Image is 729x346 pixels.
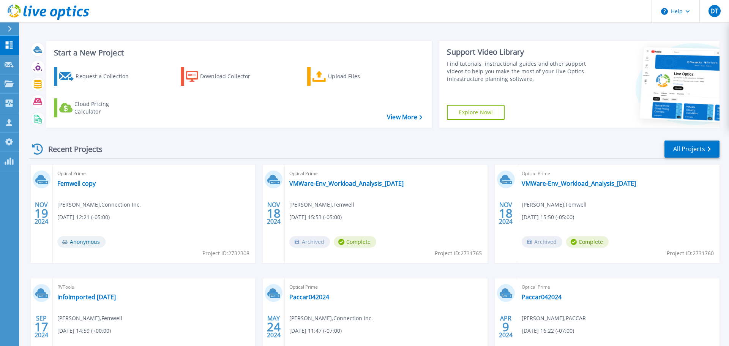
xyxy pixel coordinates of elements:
[54,49,422,57] h3: Start a New Project
[522,201,587,209] span: [PERSON_NAME] , Femwell
[499,313,513,341] div: APR 2024
[334,236,376,248] span: Complete
[289,180,404,187] a: VMWare-Env_Workload_Analysis_[DATE]
[54,67,139,86] a: Request a Collection
[57,201,141,209] span: [PERSON_NAME] , Connection Inc.
[307,67,392,86] a: Upload Files
[181,67,265,86] a: Download Collector
[447,105,505,120] a: Explore Now!
[289,236,330,248] span: Archived
[447,60,590,83] div: Find tutorials, instructional guides and other support videos to help you make the most of your L...
[328,69,389,84] div: Upload Files
[267,199,281,227] div: NOV 2024
[522,180,636,187] a: VMWare-Env_Workload_Analysis_[DATE]
[267,210,281,216] span: 18
[499,199,513,227] div: NOV 2024
[34,199,49,227] div: NOV 2024
[57,180,96,187] a: Femwell copy
[566,236,609,248] span: Complete
[267,324,281,330] span: 24
[522,169,715,178] span: Optical Prime
[289,314,373,322] span: [PERSON_NAME] , Connection Inc.
[200,69,261,84] div: Download Collector
[57,314,122,322] span: [PERSON_NAME] , Femwell
[57,327,111,335] span: [DATE] 14:59 (+00:00)
[57,169,251,178] span: Optical Prime
[76,69,136,84] div: Request a Collection
[710,8,718,14] span: DT
[29,140,113,158] div: Recent Projects
[289,283,483,291] span: Optical Prime
[447,47,590,57] div: Support Video Library
[35,210,48,216] span: 19
[267,313,281,341] div: MAY 2024
[289,293,329,301] a: Paccar042024
[387,114,422,121] a: View More
[499,210,513,216] span: 18
[54,98,139,117] a: Cloud Pricing Calculator
[289,327,342,335] span: [DATE] 11:47 (-07:00)
[435,249,482,258] span: Project ID: 2731765
[522,213,574,221] span: [DATE] 15:50 (-05:00)
[522,314,586,322] span: [PERSON_NAME] , PACCAR
[522,327,574,335] span: [DATE] 16:22 (-07:00)
[522,283,715,291] span: Optical Prime
[667,249,714,258] span: Project ID: 2731760
[522,293,562,301] a: Paccar042024
[202,249,249,258] span: Project ID: 2732308
[289,169,483,178] span: Optical Prime
[57,283,251,291] span: RVTools
[34,313,49,341] div: SEP 2024
[522,236,562,248] span: Archived
[502,324,509,330] span: 9
[664,141,720,158] a: All Projects
[57,213,110,221] span: [DATE] 12:21 (-05:00)
[289,201,354,209] span: [PERSON_NAME] , Femwell
[35,324,48,330] span: 17
[74,100,135,115] div: Cloud Pricing Calculator
[289,213,342,221] span: [DATE] 15:53 (-05:00)
[57,293,116,301] a: InfoImported [DATE]
[57,236,106,248] span: Anonymous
